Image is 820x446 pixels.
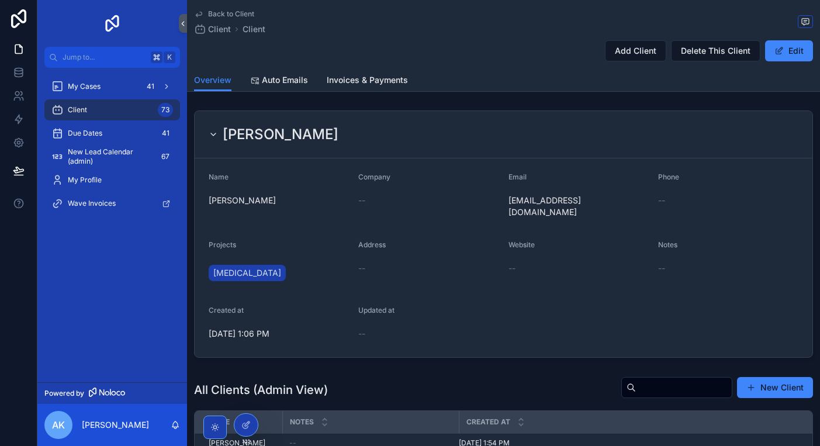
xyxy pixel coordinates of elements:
span: Jump to... [63,53,146,62]
span: Notes [290,417,314,427]
span: Add Client [615,45,656,57]
span: Projects [209,240,236,249]
span: Company [358,172,390,181]
a: My Profile [44,170,180,191]
span: -- [358,195,365,206]
span: Updated at [358,306,395,314]
a: Powered by [37,382,187,404]
span: My Cases [68,82,101,91]
button: New Client [737,377,813,398]
span: New Lead Calendar (admin) [68,147,153,166]
span: AK [52,418,65,432]
a: New Lead Calendar (admin)67 [44,146,180,167]
button: Jump to...K [44,47,180,68]
span: [EMAIL_ADDRESS][DOMAIN_NAME] [508,195,649,218]
span: Due Dates [68,129,102,138]
span: Auto Emails [262,74,308,86]
img: App logo [103,14,122,33]
span: -- [658,262,665,274]
span: [MEDICAL_DATA] [213,267,281,279]
span: K [165,53,174,62]
span: Powered by [44,389,84,398]
span: Created at [466,417,510,427]
p: [PERSON_NAME] [82,419,149,431]
span: Delete This Client [681,45,750,57]
a: My Cases41 [44,76,180,97]
span: -- [508,262,515,274]
span: Back to Client [208,9,254,19]
span: -- [658,195,665,206]
span: Phone [658,172,679,181]
a: Overview [194,70,231,92]
button: Delete This Client [671,40,760,61]
h1: All Clients (Admin View) [194,382,328,398]
div: 67 [158,150,173,164]
span: Email [508,172,527,181]
a: Invoices & Payments [327,70,408,93]
span: Wave Invoices [68,199,116,208]
a: Back to Client [194,9,254,19]
span: -- [358,262,365,274]
span: Website [508,240,535,249]
span: [DATE] 1:06 PM [209,328,349,340]
button: Add Client [605,40,666,61]
a: [MEDICAL_DATA] [209,265,286,281]
div: scrollable content [37,68,187,229]
button: Edit [765,40,813,61]
div: 73 [158,103,173,117]
span: Client [68,105,87,115]
span: Client [208,23,231,35]
a: Client [194,23,231,35]
span: Address [358,240,386,249]
a: Client [243,23,265,35]
a: Wave Invoices [44,193,180,214]
span: Overview [194,74,231,86]
span: [PERSON_NAME] [209,195,349,206]
span: My Profile [68,175,102,185]
span: Notes [658,240,677,249]
a: Due Dates41 [44,123,180,144]
div: 41 [158,126,173,140]
span: Invoices & Payments [327,74,408,86]
span: -- [358,328,365,340]
h2: [PERSON_NAME] [223,125,338,144]
div: 41 [143,79,158,94]
a: Auto Emails [250,70,308,93]
a: Client73 [44,99,180,120]
span: Created at [209,306,244,314]
span: Name [209,172,229,181]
